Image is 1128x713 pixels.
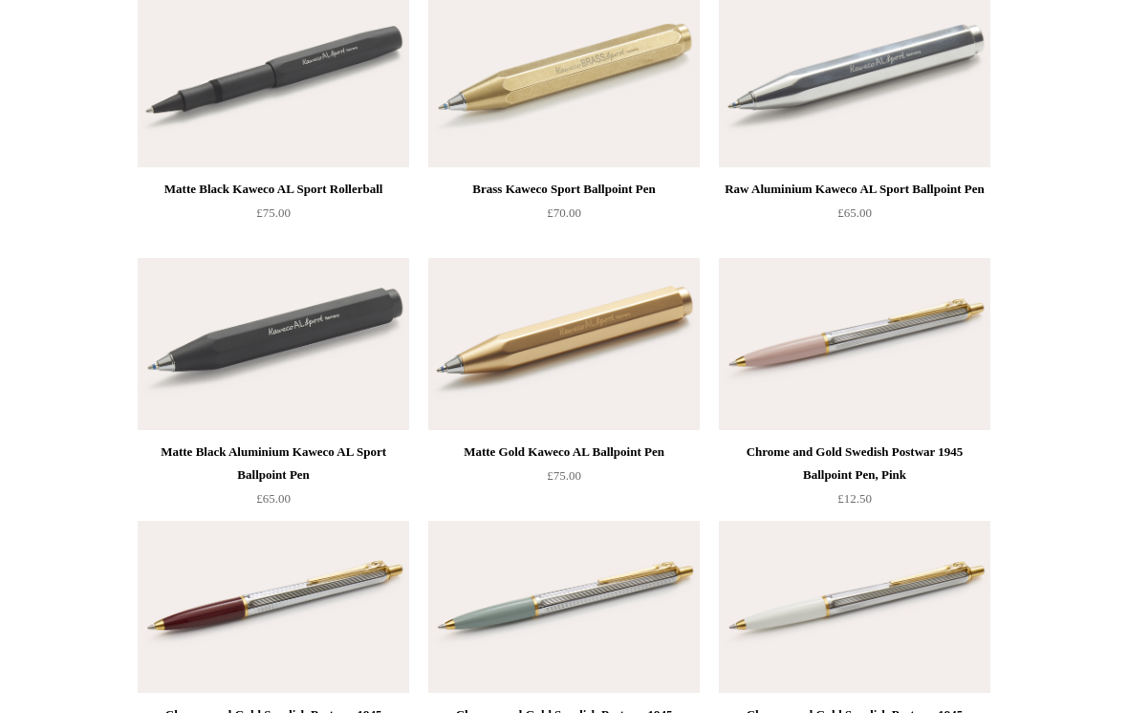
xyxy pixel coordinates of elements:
a: Chrome and Gold Swedish Postwar 1945 Ballpoint Pen, Pink £12.50 [719,441,990,519]
a: Matte Gold Kaweco AL Ballpoint Pen £75.00 [428,441,700,519]
div: Matte Black Aluminium Kaweco AL Sport Ballpoint Pen [142,441,404,486]
div: Chrome and Gold Swedish Postwar 1945 Ballpoint Pen, Pink [724,441,986,486]
a: Chrome and Gold Swedish Postwar 1945 Ballpoint Pen, Green Chrome and Gold Swedish Postwar 1945 Ba... [428,521,700,693]
a: Chrome and Gold Swedish Postwar 1945 Ballpoint Pen, Burgundy Chrome and Gold Swedish Postwar 1945... [138,521,409,693]
a: Matte Black Kaweco AL Sport Rollerball £75.00 [138,178,409,256]
a: Matte Black Aluminium Kaweco AL Sport Ballpoint Pen Matte Black Aluminium Kaweco AL Sport Ballpoi... [138,258,409,430]
a: Brass Kaweco Sport Ballpoint Pen £70.00 [428,178,700,256]
a: Matte Gold Kaweco AL Ballpoint Pen Matte Gold Kaweco AL Ballpoint Pen [428,258,700,430]
a: Matte Black Aluminium Kaweco AL Sport Ballpoint Pen £65.00 [138,441,409,519]
span: £75.00 [547,468,581,483]
img: Matte Gold Kaweco AL Ballpoint Pen [428,258,700,430]
span: £12.50 [837,491,872,506]
div: Raw Aluminium Kaweco AL Sport Ballpoint Pen [724,178,986,201]
a: Chrome and Gold Swedish Postwar 1945 Ballpoint Pen, Pink Chrome and Gold Swedish Postwar 1945 Bal... [719,258,990,430]
a: Raw Aluminium Kaweco AL Sport Ballpoint Pen £65.00 [719,178,990,256]
a: Chrome and Gold Swedish Postwar 1945 Ballpoint Pen, White Chrome and Gold Swedish Postwar 1945 Ba... [719,521,990,693]
div: Brass Kaweco Sport Ballpoint Pen [433,178,695,201]
img: Chrome and Gold Swedish Postwar 1945 Ballpoint Pen, Green [428,521,700,693]
span: £65.00 [256,491,291,506]
div: Matte Black Kaweco AL Sport Rollerball [142,178,404,201]
span: £75.00 [256,205,291,220]
span: £65.00 [837,205,872,220]
img: Matte Black Aluminium Kaweco AL Sport Ballpoint Pen [138,258,409,430]
img: Chrome and Gold Swedish Postwar 1945 Ballpoint Pen, Burgundy [138,521,409,693]
span: £70.00 [547,205,581,220]
div: Matte Gold Kaweco AL Ballpoint Pen [433,441,695,464]
img: Chrome and Gold Swedish Postwar 1945 Ballpoint Pen, White [719,521,990,693]
img: Chrome and Gold Swedish Postwar 1945 Ballpoint Pen, Pink [719,258,990,430]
